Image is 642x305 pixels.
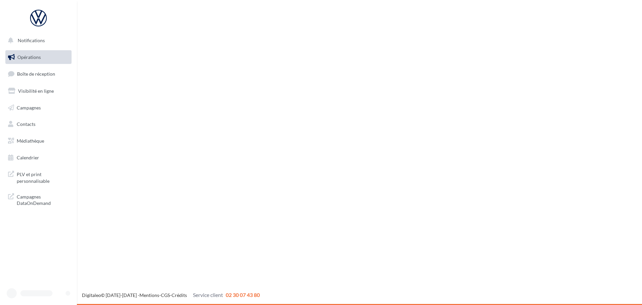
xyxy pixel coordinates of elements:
button: Notifications [4,33,70,48]
a: Calendrier [4,151,73,165]
span: © [DATE]-[DATE] - - - [82,292,260,298]
a: CGS [161,292,170,298]
a: Contacts [4,117,73,131]
a: Médiathèque [4,134,73,148]
a: Digitaleo [82,292,101,298]
span: Médiathèque [17,138,44,144]
a: Opérations [4,50,73,64]
a: Crédits [172,292,187,298]
a: Campagnes DataOnDemand [4,189,73,209]
span: Notifications [18,37,45,43]
span: PLV et print personnalisable [17,170,69,184]
span: Contacts [17,121,35,127]
span: Boîte de réception [17,71,55,77]
span: Campagnes DataOnDemand [17,192,69,207]
span: Opérations [17,54,41,60]
a: Mentions [139,292,159,298]
span: Service client [193,292,223,298]
a: Visibilité en ligne [4,84,73,98]
span: Campagnes [17,104,41,110]
a: PLV et print personnalisable [4,167,73,187]
a: Boîte de réception [4,67,73,81]
a: Campagnes [4,101,73,115]
span: 02 30 07 43 80 [226,292,260,298]
span: Visibilité en ligne [18,88,54,94]
span: Calendrier [17,155,39,160]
